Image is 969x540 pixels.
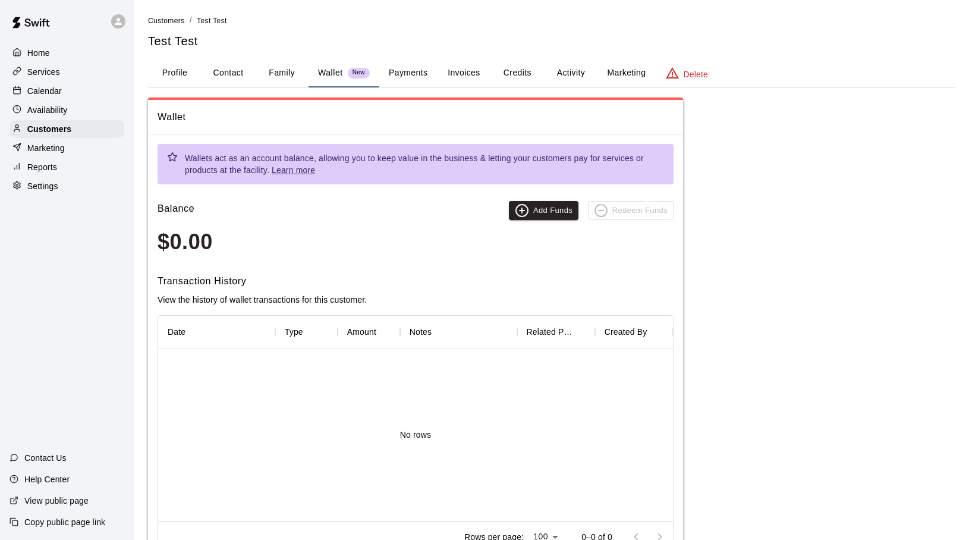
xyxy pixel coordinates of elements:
[10,82,124,100] a: Calendar
[272,165,315,175] a: Learn more
[575,324,592,340] button: Sort
[27,123,71,135] p: Customers
[158,294,674,306] p: View the history of wallet transactions for this customer.
[10,44,124,62] a: Home
[437,59,490,87] button: Invoices
[185,147,664,181] div: Wallets act as an account balance, allowing you to keep value in the business & letting your cust...
[202,59,255,87] button: Contact
[27,180,58,192] p: Settings
[527,315,575,349] div: Related Payment ID
[605,315,647,349] div: Created By
[544,59,597,87] button: Activity
[348,69,370,77] span: New
[684,68,708,80] p: Delete
[27,104,68,116] p: Availability
[168,315,185,349] div: Date
[27,66,60,78] p: Services
[275,315,338,349] div: Type
[27,47,50,59] p: Home
[185,324,202,340] button: Sort
[647,324,663,340] button: Sort
[338,315,400,349] div: Amount
[24,516,105,528] p: Copy public page link
[148,15,185,25] a: Customers
[158,230,674,255] h3: $0.00
[158,201,194,220] h6: Balance
[148,59,202,87] button: Profile
[10,120,124,138] a: Customers
[10,177,124,195] a: Settings
[148,59,955,87] div: basic tabs example
[158,315,275,349] div: Date
[509,201,578,220] button: Add Funds
[190,14,192,27] li: /
[24,473,70,485] p: Help Center
[410,315,432,349] div: Notes
[517,315,595,349] div: Related Payment ID
[10,101,124,119] a: Availability
[285,315,303,349] div: Type
[255,59,309,87] button: Family
[379,59,437,87] button: Payments
[597,59,655,87] button: Marketing
[27,161,57,173] p: Reports
[27,85,62,97] p: Calendar
[376,324,393,340] button: Sort
[347,315,376,349] div: Amount
[303,324,320,340] button: Sort
[148,14,955,27] nav: breadcrumb
[158,349,673,521] div: No rows
[148,17,185,25] span: Customers
[148,33,955,49] h5: Test Test
[10,158,124,176] a: Reports
[158,109,674,125] span: Wallet
[24,452,67,464] p: Contact Us
[197,17,227,25] span: Test Test
[27,142,65,154] p: Marketing
[432,324,448,340] button: Sort
[400,315,517,349] div: Notes
[158,274,674,289] h6: Transaction History
[24,495,89,507] p: View public page
[490,59,544,87] button: Credits
[318,67,343,79] p: Wallet
[595,315,673,349] div: Created By
[10,139,124,157] a: Marketing
[10,63,124,81] a: Services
